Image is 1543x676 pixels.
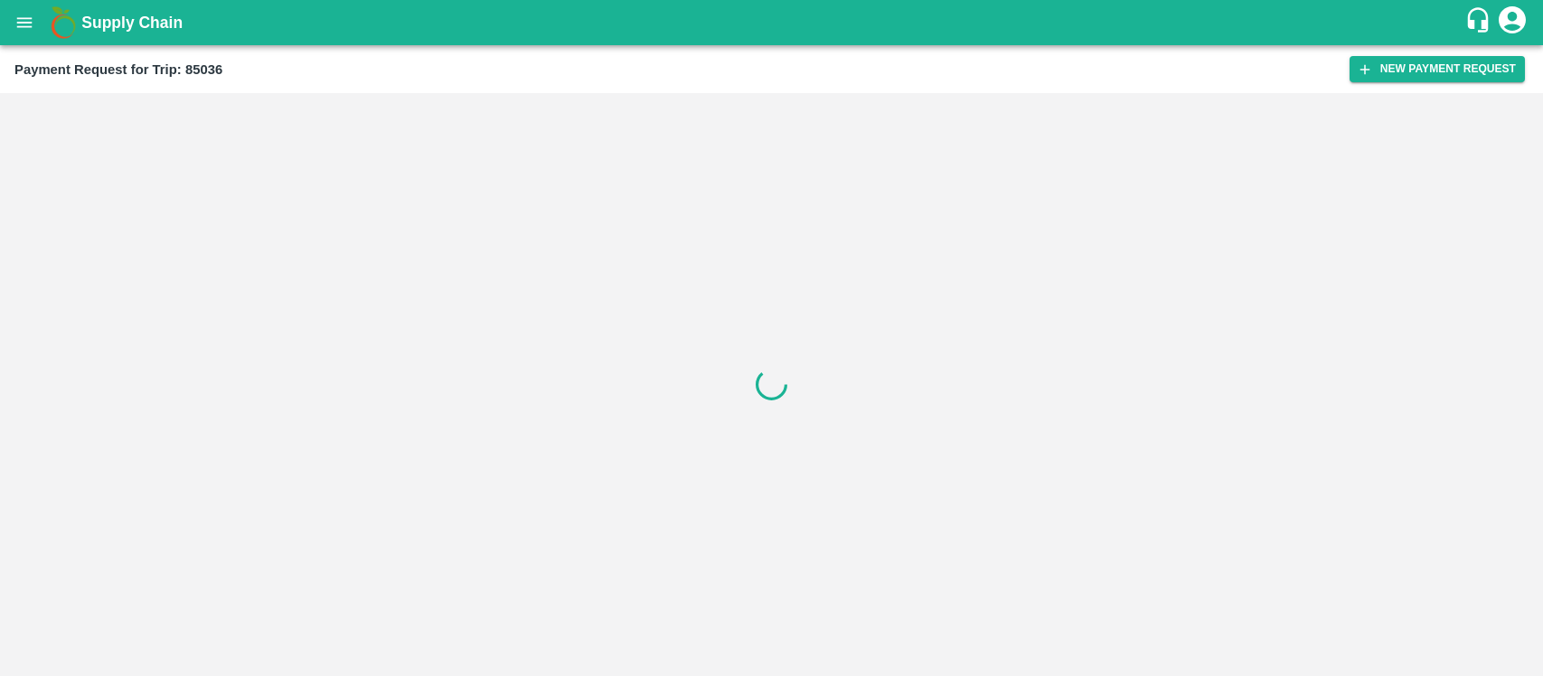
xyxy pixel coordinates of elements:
[1464,6,1496,39] div: customer-support
[14,62,222,77] b: Payment Request for Trip: 85036
[81,10,1464,35] a: Supply Chain
[1350,56,1525,82] button: New Payment Request
[81,14,183,32] b: Supply Chain
[1496,4,1529,42] div: account of current user
[45,5,81,41] img: logo
[4,2,45,43] button: open drawer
